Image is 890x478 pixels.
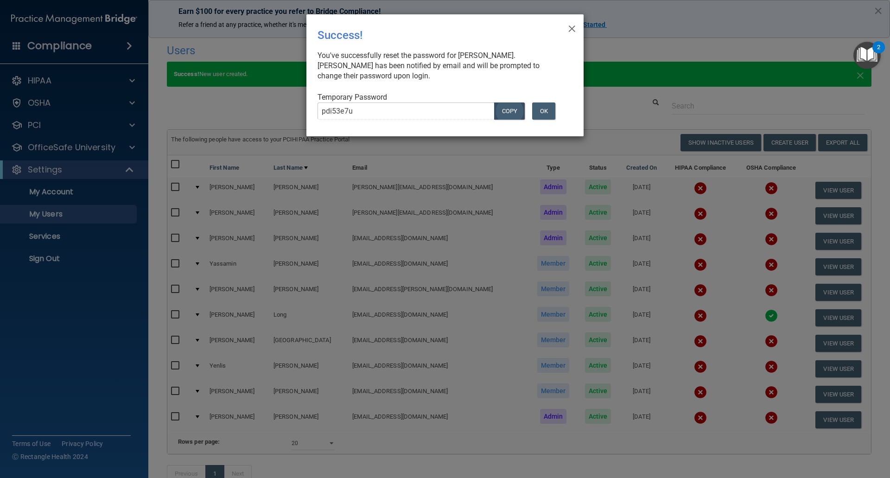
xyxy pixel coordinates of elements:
button: Open Resource Center, 2 new notifications [853,42,881,69]
div: Success! [318,22,534,49]
div: You've successfully reset the password for [PERSON_NAME]. [PERSON_NAME] has been notified by emai... [318,51,565,81]
span: Temporary Password [318,93,387,102]
div: 2 [877,47,880,59]
button: OK [532,102,555,120]
button: COPY [494,102,525,120]
span: × [568,18,576,37]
